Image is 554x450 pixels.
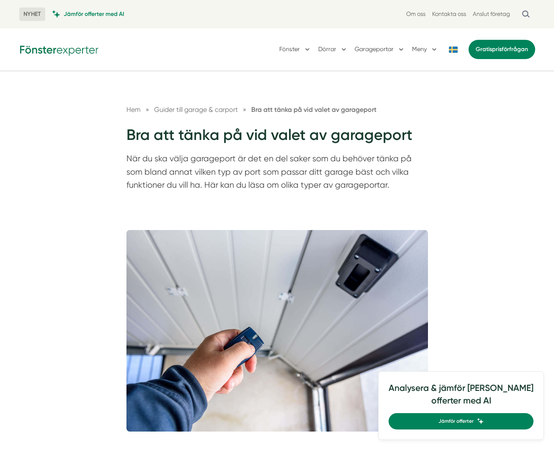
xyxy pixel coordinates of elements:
a: Jämför offerter [389,413,533,429]
a: Anslut företag [473,10,510,18]
a: Guider till garage & carport [154,106,240,114]
button: Dörrar [318,39,348,60]
h1: Bra att tänka på vid valet av garageport [126,125,428,152]
a: Gratisprisförfrågan [469,40,535,59]
span: Gratis [476,46,492,53]
span: Guider till garage & carport [154,106,238,114]
nav: Breadcrumb [126,104,428,115]
button: Fönster [279,39,312,60]
a: Om oss [406,10,425,18]
img: garageport, dörr till garage [126,230,428,432]
a: Bra att tänka på vid valet av garageport [251,106,376,114]
img: Fönsterexperter Logotyp [19,43,99,56]
button: Meny [412,39,438,60]
span: Jämför offerter [438,417,474,425]
span: NYHET [19,8,45,21]
p: När du ska välja garageport är det en del saker som du behöver tänka på som bland annat vilken ty... [126,152,428,196]
span: » [146,104,149,115]
a: Kontakta oss [432,10,466,18]
h4: Analysera & jämför [PERSON_NAME] offerter med AI [389,382,533,413]
span: Jämför offerter med AI [64,10,124,18]
span: » [243,104,246,115]
button: Garageportar [355,39,405,60]
a: Jämför offerter med AI [52,10,124,18]
a: Hem [126,106,141,114]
